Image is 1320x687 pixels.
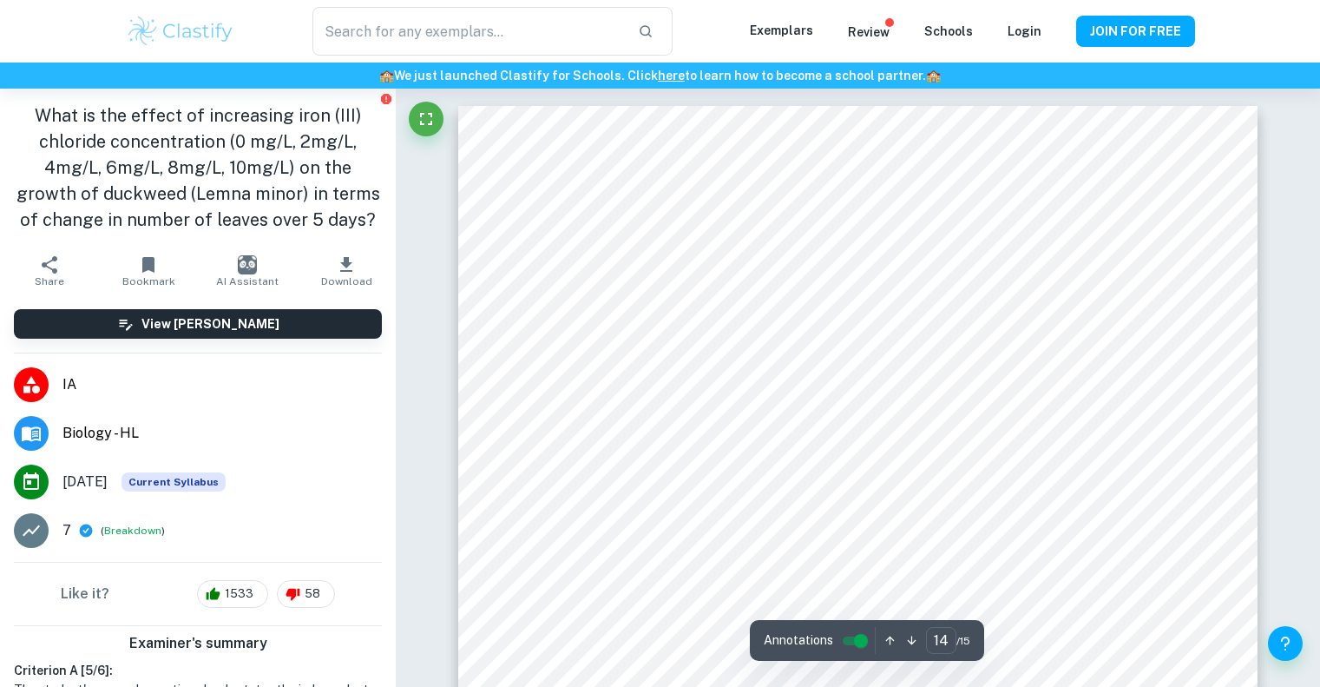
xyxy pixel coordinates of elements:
[104,523,161,538] button: Breakdown
[62,374,382,395] span: IA
[198,247,297,295] button: AI Assistant
[297,247,396,295] button: Download
[215,585,263,603] span: 1533
[277,580,335,608] div: 58
[121,472,226,492] div: This exemplar is based on the current syllabus. Feel free to refer to it for inspiration/ideas wh...
[121,472,226,492] span: Current Syllabus
[14,661,382,680] h6: Criterion A [ 5 / 6 ]:
[35,275,64,287] span: Share
[14,102,382,233] h1: What is the effect of increasing iron (III) chloride concentration (0 mg/L, 2mg/L, 4mg/L, 6mg/L, ...
[956,633,970,649] span: / 15
[1008,24,1041,38] a: Login
[750,21,813,40] p: Exemplars
[238,255,257,274] img: AI Assistant
[216,275,279,287] span: AI Assistant
[1076,16,1195,47] button: JOIN FOR FREE
[409,102,443,136] button: Fullscreen
[126,14,236,49] img: Clastify logo
[141,314,279,334] h6: View [PERSON_NAME]
[62,520,71,541] p: 7
[61,584,109,604] h6: Like it?
[7,633,389,654] h6: Examiner's summary
[379,69,394,83] span: 🏫
[62,423,382,444] span: Biology - HL
[101,523,165,539] span: ( )
[926,69,941,83] span: 🏫
[295,585,330,603] span: 58
[321,275,372,287] span: Download
[848,23,890,42] p: Review
[197,580,268,608] div: 1533
[764,631,833,650] span: Annotations
[3,66,1317,85] h6: We just launched Clastify for Schools. Click to learn how to become a school partner.
[14,309,382,339] button: View [PERSON_NAME]
[99,247,198,295] button: Bookmark
[1268,626,1303,661] button: Help and Feedback
[62,472,108,492] span: [DATE]
[122,275,175,287] span: Bookmark
[924,24,973,38] a: Schools
[379,92,392,105] button: Report issue
[658,69,685,83] a: here
[312,7,623,56] input: Search for any exemplars...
